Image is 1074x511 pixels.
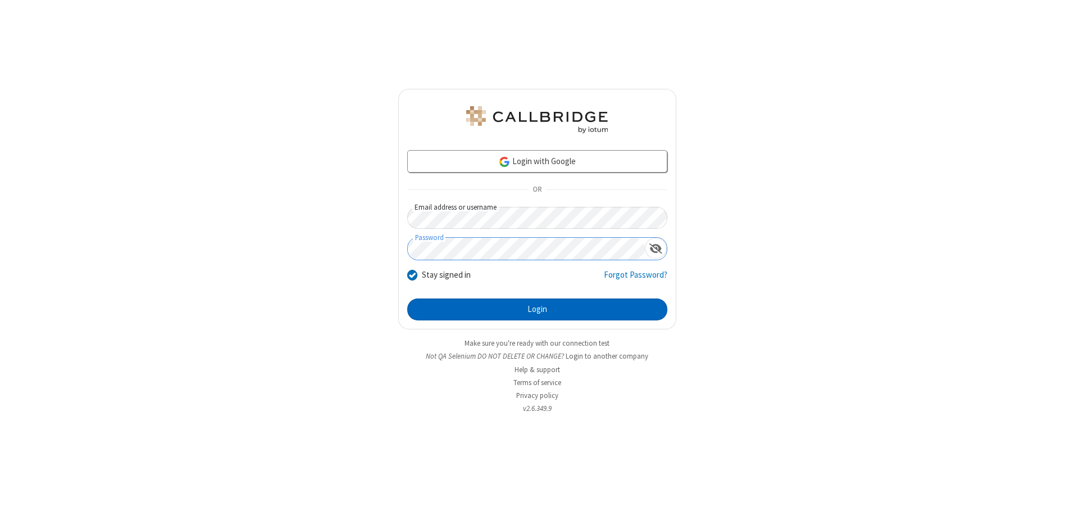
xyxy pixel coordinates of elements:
div: Show password [645,238,667,259]
a: Make sure you're ready with our connection test [465,338,609,348]
a: Terms of service [513,378,561,387]
a: Login with Google [407,150,667,173]
li: Not QA Selenium DO NOT DELETE OR CHANGE? [398,351,676,361]
a: Help & support [515,365,560,374]
button: Login [407,299,667,321]
img: google-icon.png [498,156,511,168]
label: Stay signed in [422,269,471,282]
input: Email address or username [407,207,667,229]
li: v2.6.349.9 [398,403,676,414]
span: OR [528,182,546,198]
input: Password [408,238,645,260]
button: Login to another company [566,351,648,361]
a: Privacy policy [516,391,558,400]
img: QA Selenium DO NOT DELETE OR CHANGE [464,106,610,133]
a: Forgot Password? [604,269,667,290]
